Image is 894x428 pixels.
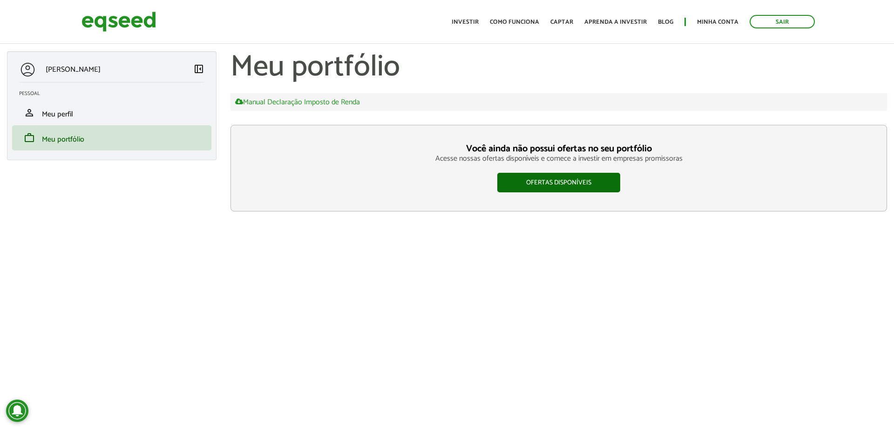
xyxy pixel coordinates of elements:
[658,19,673,25] a: Blog
[81,9,156,34] img: EqSeed
[490,19,539,25] a: Como funciona
[19,132,204,143] a: workMeu portfólio
[42,108,73,121] span: Meu perfil
[497,173,620,192] a: Ofertas disponíveis
[452,19,479,25] a: Investir
[193,63,204,76] a: Colapsar menu
[24,132,35,143] span: work
[42,133,84,146] span: Meu portfólio
[19,107,204,118] a: personMeu perfil
[19,91,211,96] h2: Pessoal
[24,107,35,118] span: person
[12,125,211,150] li: Meu portfólio
[12,100,211,125] li: Meu perfil
[235,98,360,106] a: Manual Declaração Imposto de Renda
[193,63,204,75] span: left_panel_close
[550,19,573,25] a: Captar
[697,19,738,25] a: Minha conta
[46,65,101,74] p: [PERSON_NAME]
[250,154,868,163] p: Acesse nossas ofertas disponíveis e comece a investir em empresas promissoras
[230,51,887,84] h1: Meu portfólio
[584,19,647,25] a: Aprenda a investir
[250,144,868,154] h3: Você ainda não possui ofertas no seu portfólio
[750,15,815,28] a: Sair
